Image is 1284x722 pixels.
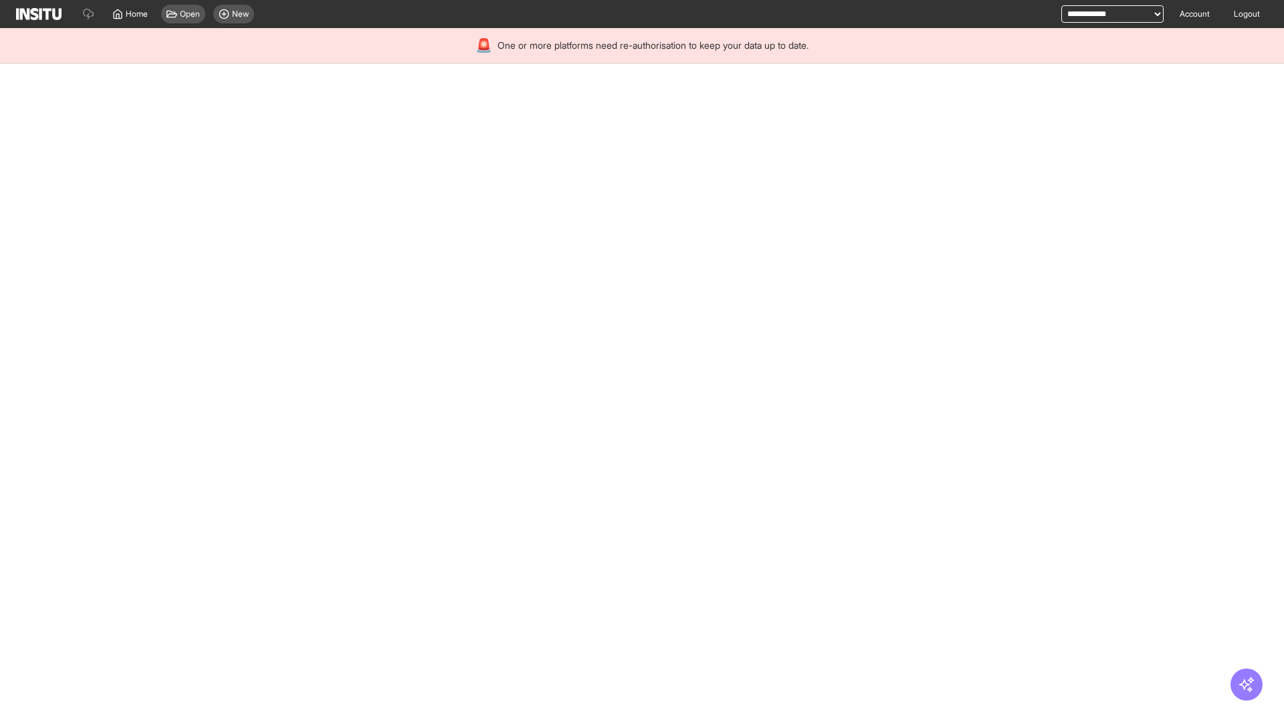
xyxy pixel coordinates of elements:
[180,9,200,19] span: Open
[16,8,62,20] img: Logo
[232,9,249,19] span: New
[498,39,809,52] span: One or more platforms need re-authorisation to keep your data up to date.
[475,36,492,55] div: 🚨
[126,9,148,19] span: Home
